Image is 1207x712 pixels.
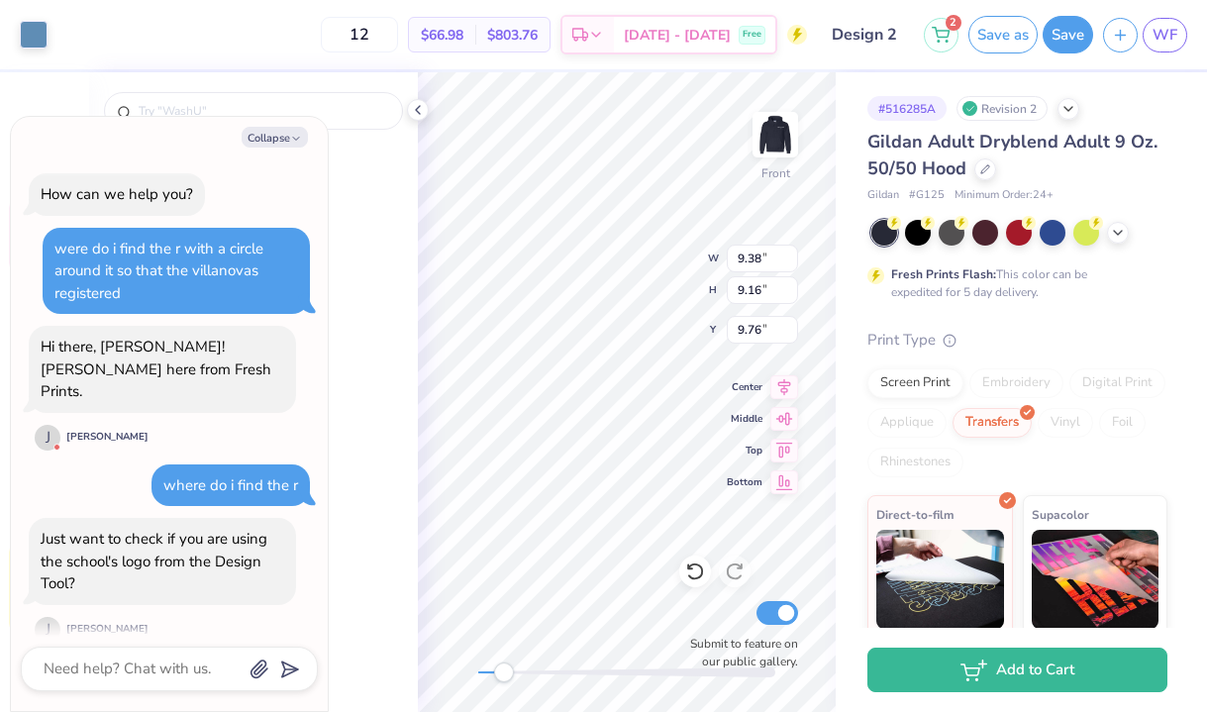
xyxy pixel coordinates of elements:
span: Bottom [727,474,762,490]
div: Transfers [953,408,1032,438]
div: Print Type [867,329,1167,352]
div: J [35,425,60,451]
span: Gildan Adult Dryblend Adult 9 Oz. 50/50 Hood [867,130,1157,180]
button: 2 [924,18,958,52]
div: [PERSON_NAME] [66,430,149,445]
div: Digital Print [1069,368,1165,398]
button: Save as [968,16,1038,53]
span: Middle [727,411,762,427]
strong: Fresh Prints Flash: [891,266,996,282]
span: Direct-to-film [876,504,955,525]
span: [DATE] - [DATE] [624,25,731,46]
div: This color can be expedited for 5 day delivery. [891,265,1135,301]
span: Top [727,443,762,458]
div: Accessibility label [494,662,514,682]
span: $66.98 [421,25,463,46]
span: Supacolor [1032,504,1089,525]
span: Center [727,379,762,395]
button: Add to Cart [867,648,1167,692]
input: Try "WashU" [137,101,390,121]
div: How can we help you? [41,184,193,204]
div: # 516285A [867,96,947,121]
div: Hi there, [PERSON_NAME]! [PERSON_NAME] here from Fresh Prints. [41,337,271,401]
span: 2 [946,15,961,31]
label: Submit to feature on our public gallery. [679,635,798,670]
div: where do i find the r [163,475,298,495]
span: WF [1153,24,1177,47]
img: Supacolor [1032,530,1159,629]
div: Screen Print [867,368,963,398]
span: # G125 [909,187,945,204]
div: were do i find the r with a circle around it so that the villanovas registered [54,239,263,303]
input: Untitled Design [817,15,914,54]
div: Vinyl [1038,408,1093,438]
button: Save [1043,16,1093,53]
img: Direct-to-film [876,530,1004,629]
div: Revision 2 [956,96,1048,121]
span: Free [743,28,761,42]
div: Foil [1099,408,1146,438]
div: Rhinestones [867,448,963,477]
input: – – [321,17,398,52]
div: Just want to check if you are using the school's logo from the Design Tool? [41,529,267,593]
div: Embroidery [969,368,1063,398]
div: J [35,617,60,643]
img: Front [755,115,795,154]
button: Collapse [242,127,308,148]
div: Applique [867,408,947,438]
div: [PERSON_NAME] [66,622,149,637]
span: Minimum Order: 24 + [955,187,1054,204]
a: WF [1143,18,1187,52]
span: Gildan [867,187,899,204]
span: $803.76 [487,25,538,46]
div: Front [761,164,790,182]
